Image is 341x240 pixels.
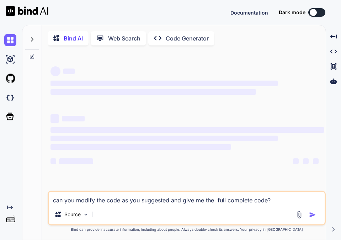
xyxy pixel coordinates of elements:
p: Bind AI [64,34,83,43]
img: darkCloudIdeIcon [4,92,16,104]
img: githubLight [4,72,16,84]
span: ‌ [50,127,324,133]
span: ‌ [303,158,309,164]
span: ‌ [50,66,60,76]
img: Bind AI [6,6,48,16]
img: attachment [295,211,303,219]
span: ‌ [63,69,75,74]
span: ‌ [50,81,278,86]
span: ‌ [50,144,231,150]
span: ‌ [313,158,319,164]
img: chat [4,34,16,46]
span: Documentation [230,10,268,16]
img: Pick Models [83,212,89,218]
img: icon [309,211,316,218]
span: ‌ [293,158,299,164]
span: ‌ [59,158,93,164]
button: Documentation [230,9,268,16]
span: ‌ [50,158,56,164]
p: Source [64,211,81,218]
p: Code Generator [166,34,209,43]
span: ‌ [50,89,256,95]
p: Web Search [108,34,140,43]
span: ‌ [50,136,278,141]
span: ‌ [50,114,59,123]
textarea: can you modify the code as you suggested and give me the full complete code? [49,192,325,204]
p: Bind can provide inaccurate information, including about people. Always double-check its answers.... [48,227,326,232]
span: Dark mode [279,9,305,16]
span: ‌ [62,116,85,121]
img: ai-studio [4,53,16,65]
